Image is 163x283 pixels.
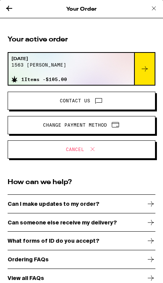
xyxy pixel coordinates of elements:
[8,250,155,269] a: Ordering FAQs
[8,275,44,281] p: View all FAQs
[8,219,117,226] p: Can someone else receive my delivery?
[8,116,155,134] button: Change Payment Method
[8,178,155,187] h2: How can we help?
[8,201,99,207] p: Can I make updates to my order?
[8,35,155,45] h2: Your active order
[11,62,67,67] span: 1563 [PERSON_NAME]
[60,99,90,103] span: Contact Us
[66,147,84,152] span: Cancel
[11,56,67,62] span: [DATE]
[8,195,155,213] a: Can I make updates to my order?
[8,213,155,232] a: Can someone else receive my delivery?
[43,123,107,127] span: Change Payment Method
[8,92,155,110] button: Contact Us
[8,238,99,244] p: What forms of ID do you accept?
[8,232,155,251] a: What forms of ID do you accept?
[5,6,63,13] span: Hi. Need any help?
[8,256,49,262] p: Ordering FAQs
[8,140,155,159] button: Cancel
[21,77,67,82] span: 1 Items - $105.00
